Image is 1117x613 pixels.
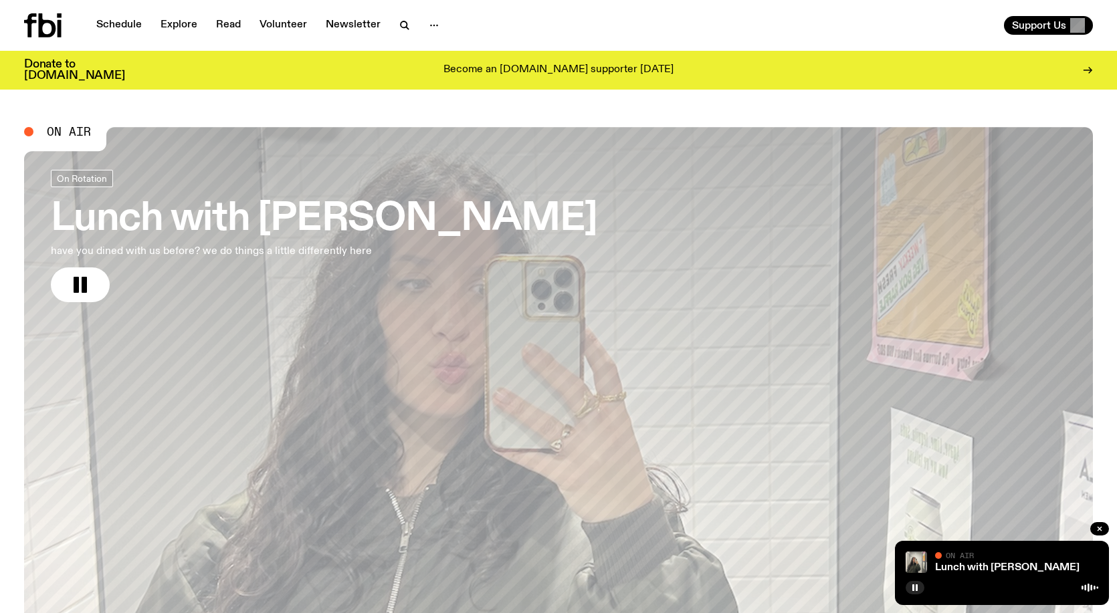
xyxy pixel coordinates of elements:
a: Lunch with [PERSON_NAME]have you dined with us before? we do things a little differently here [51,170,597,302]
span: On Rotation [57,173,107,183]
a: Explore [153,16,205,35]
h3: Donate to [DOMAIN_NAME] [24,59,125,82]
span: On Air [946,551,974,560]
h3: Lunch with [PERSON_NAME] [51,201,597,238]
a: Lunch with [PERSON_NAME] [935,562,1080,573]
p: Become an [DOMAIN_NAME] supporter [DATE] [443,64,674,76]
a: Schedule [88,16,150,35]
a: Volunteer [251,16,315,35]
span: Support Us [1012,19,1066,31]
button: Support Us [1004,16,1093,35]
a: On Rotation [51,170,113,187]
a: Newsletter [318,16,389,35]
a: Read [208,16,249,35]
span: On Air [47,126,91,138]
p: have you dined with us before? we do things a little differently here [51,243,393,259]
